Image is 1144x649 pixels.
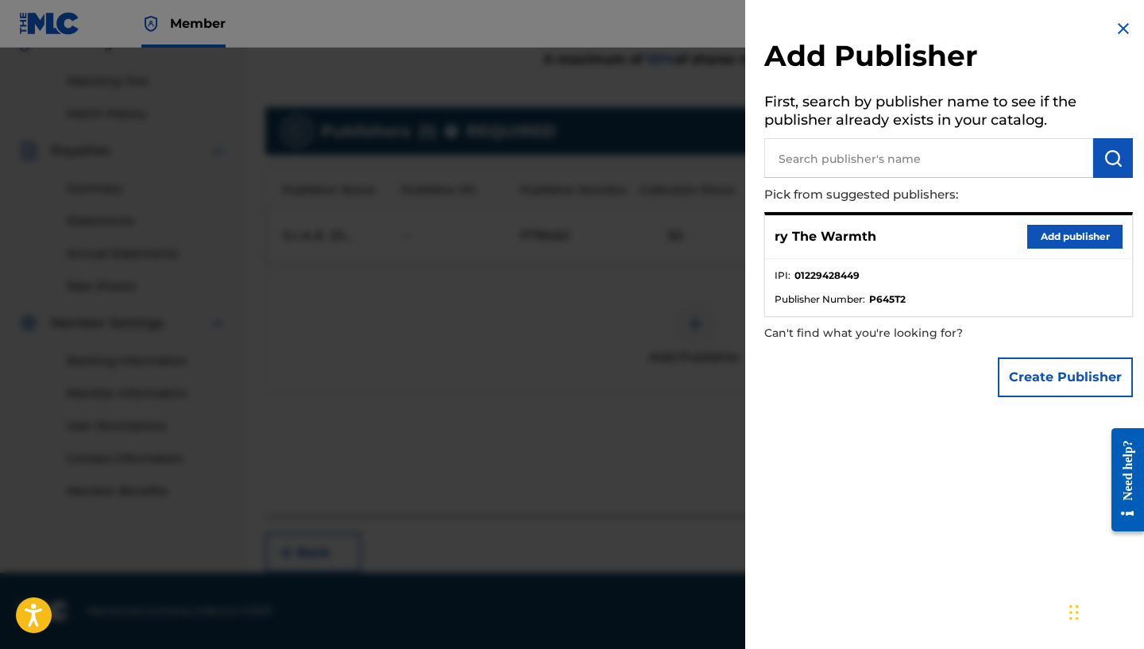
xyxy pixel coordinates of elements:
h5: First, search by publisher name to see if the publisher already exists in your catalog. [764,88,1133,138]
input: Search publisher's name [764,138,1093,178]
img: Top Rightsholder [141,14,160,33]
button: Add publisher [1027,225,1123,249]
img: Search Works [1103,149,1123,168]
span: IPI : [775,268,790,283]
span: Member [170,14,226,33]
iframe: Resource Center [1100,414,1144,545]
iframe: Chat Widget [1065,573,1144,649]
h2: Add Publisher [764,38,1133,79]
strong: P645T2 [869,292,906,307]
div: Drag [1069,589,1079,636]
button: Create Publisher [998,357,1133,397]
p: ry The Warmth [775,227,876,246]
img: MLC Logo [19,12,80,35]
p: Pick from suggested publishers: [764,178,1042,212]
span: Publisher Number : [775,292,865,307]
p: Can't find what you're looking for? [764,317,1042,350]
strong: 01229428449 [794,268,860,283]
